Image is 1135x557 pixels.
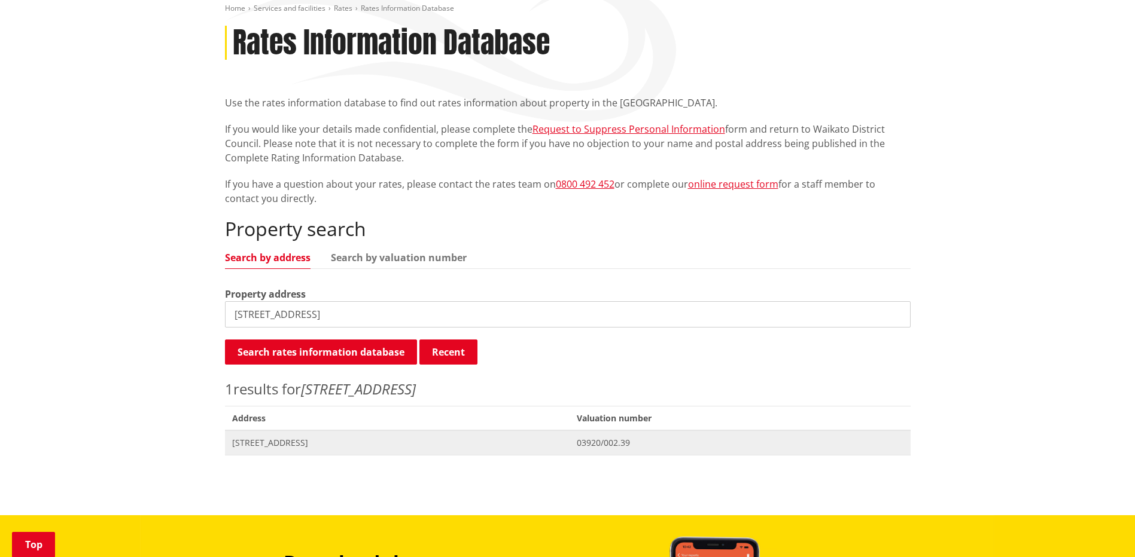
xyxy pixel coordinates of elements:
[225,287,306,301] label: Property address
[419,339,477,365] button: Recent
[556,177,614,191] a: 0800 492 452
[301,379,416,399] em: [STREET_ADDRESS]
[225,406,570,430] span: Address
[570,406,910,430] span: Valuation number
[225,379,233,399] span: 1
[225,122,911,165] p: If you would like your details made confidential, please complete the form and return to Waikato ...
[225,378,911,400] p: results for
[225,177,911,206] p: If you have a question about your rates, please contact the rates team on or complete our for a s...
[361,3,454,13] span: Rates Information Database
[12,532,55,557] a: Top
[225,4,911,14] nav: breadcrumb
[225,253,311,262] a: Search by address
[331,253,467,262] a: Search by valuation number
[232,437,563,449] span: [STREET_ADDRESS]
[254,3,325,13] a: Services and facilities
[225,96,911,110] p: Use the rates information database to find out rates information about property in the [GEOGRAPHI...
[225,218,911,240] h2: Property search
[532,123,725,136] a: Request to Suppress Personal Information
[577,437,903,449] span: 03920/002.39
[688,177,778,191] a: online request form
[334,3,352,13] a: Rates
[1080,507,1123,550] iframe: Messenger Launcher
[225,430,911,455] a: [STREET_ADDRESS] 03920/002.39
[225,3,245,13] a: Home
[225,339,417,365] button: Search rates information database
[225,301,911,328] input: e.g. Duke Street NGARUAWAHIA
[233,26,550,60] h1: Rates Information Database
